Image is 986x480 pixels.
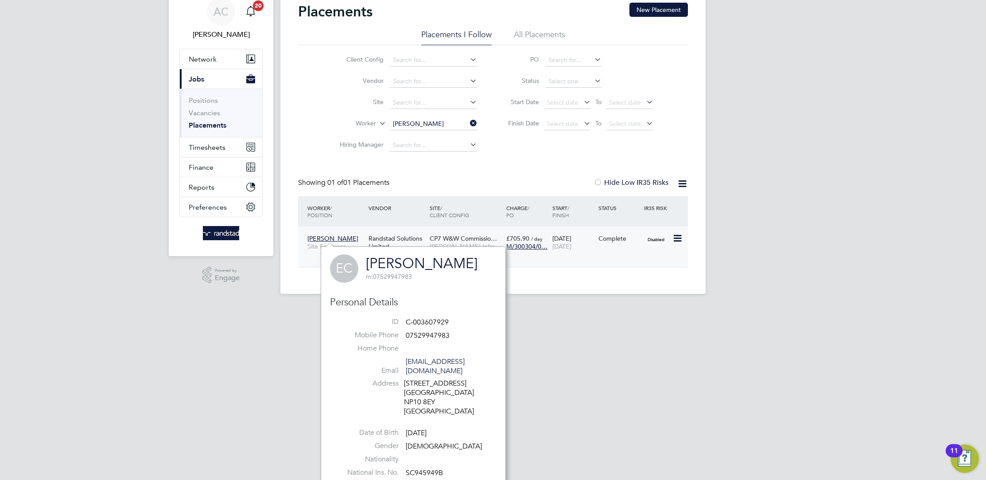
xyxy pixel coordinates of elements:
span: / Position [307,204,332,219]
input: Search for... [390,139,477,152]
label: Mobile Phone [337,331,399,340]
span: [PERSON_NAME] Infra - Rail [430,242,502,258]
div: Status [596,200,642,216]
label: Finish Date [499,119,539,127]
span: Finance [189,163,214,172]
span: [DEMOGRAPHIC_DATA] [406,442,482,451]
span: M/300304/0… [506,242,547,250]
span: / PO [506,204,529,219]
button: Preferences [180,197,262,217]
label: Home Phone [337,344,399,353]
span: Engage [215,274,240,282]
input: Search for... [390,118,477,130]
input: Search for... [390,97,477,109]
span: [DATE] [552,242,571,250]
label: Vendor [333,77,384,85]
label: Site [333,98,384,106]
div: Randstad Solutions Limited [366,230,427,255]
span: CP7 W&W Commissio… [430,234,497,242]
img: randstad-logo-retina.png [203,226,240,240]
span: EC [330,254,358,283]
button: New Placement [629,3,688,17]
span: 07529947983 [406,331,450,340]
label: Worker [325,119,376,128]
label: Address [337,379,399,388]
span: Select date [609,120,641,128]
a: [EMAIL_ADDRESS][DOMAIN_NAME] [406,357,465,375]
button: Open Resource Center, 11 new notifications [951,445,979,473]
label: ID [337,317,399,327]
label: Status [499,77,539,85]
div: Complete [598,234,640,242]
span: 01 of [327,178,343,187]
span: Network [189,55,217,63]
button: Timesheets [180,137,262,157]
span: Audwin Cheung [179,29,263,40]
a: Go to home page [179,226,263,240]
button: Network [180,49,262,69]
label: PO [499,55,539,63]
span: £705.90 [506,234,529,242]
label: Hide Low IR35 Risks [594,178,668,187]
div: Worker [305,200,366,223]
span: m: [366,273,373,281]
label: Date of Birth [337,428,399,437]
input: Search for... [390,75,477,88]
span: [DATE] [406,429,427,438]
input: Search for... [390,54,477,66]
div: Showing [298,178,391,187]
span: Jobs [189,75,204,83]
div: Start [550,200,596,223]
span: [PERSON_NAME] [307,234,358,242]
a: Placements [189,121,226,129]
span: 20 [253,0,264,11]
span: C-003607929 [406,318,449,327]
li: Placements I Follow [421,29,492,45]
a: Positions [189,96,218,105]
a: Vacancies [189,109,220,117]
label: Client Config [333,55,384,63]
div: [DATE] [550,230,596,255]
span: Select date [609,98,641,106]
div: Vendor [366,200,427,216]
button: Reports [180,177,262,197]
a: [PERSON_NAME]Site EngineerRandstad Solutions LimitedCP7 W&W Commissio…[PERSON_NAME] Infra - Rail£... [305,230,688,237]
div: [STREET_ADDRESS] [GEOGRAPHIC_DATA] NP10 8EY [GEOGRAPHIC_DATA] [404,379,488,416]
button: Jobs [180,69,262,89]
span: Disabled [644,234,668,245]
span: Timesheets [189,143,225,152]
span: Preferences [189,203,227,211]
span: Reports [189,183,214,191]
span: 07529947983 [366,273,412,281]
div: Site [427,200,504,223]
span: Powered by [215,267,240,274]
label: Email [337,366,399,375]
span: To [593,117,604,129]
div: 11 [950,451,958,462]
a: [PERSON_NAME] [366,255,477,272]
span: / day [531,235,543,242]
label: Hiring Manager [333,140,384,148]
h2: Placements [298,3,373,20]
input: Select one [545,75,602,88]
span: SC945949B [406,468,443,477]
a: Powered byEngage [202,267,240,284]
span: AC [214,6,229,17]
span: / Finish [552,204,569,219]
label: Nationality [337,455,399,464]
div: IR35 Risk [642,200,672,216]
label: National Ins. No. [337,468,399,477]
div: Jobs [180,89,262,137]
label: Gender [337,441,399,451]
span: 01 Placements [327,178,389,187]
span: / Client Config [430,204,469,219]
label: Start Date [499,98,539,106]
h3: Personal Details [330,296,497,309]
span: Site Engineer [307,242,364,250]
button: Finance [180,157,262,177]
span: Select date [547,120,578,128]
div: Charge [504,200,550,223]
li: All Placements [514,29,565,45]
span: To [593,96,604,108]
span: Select date [547,98,578,106]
